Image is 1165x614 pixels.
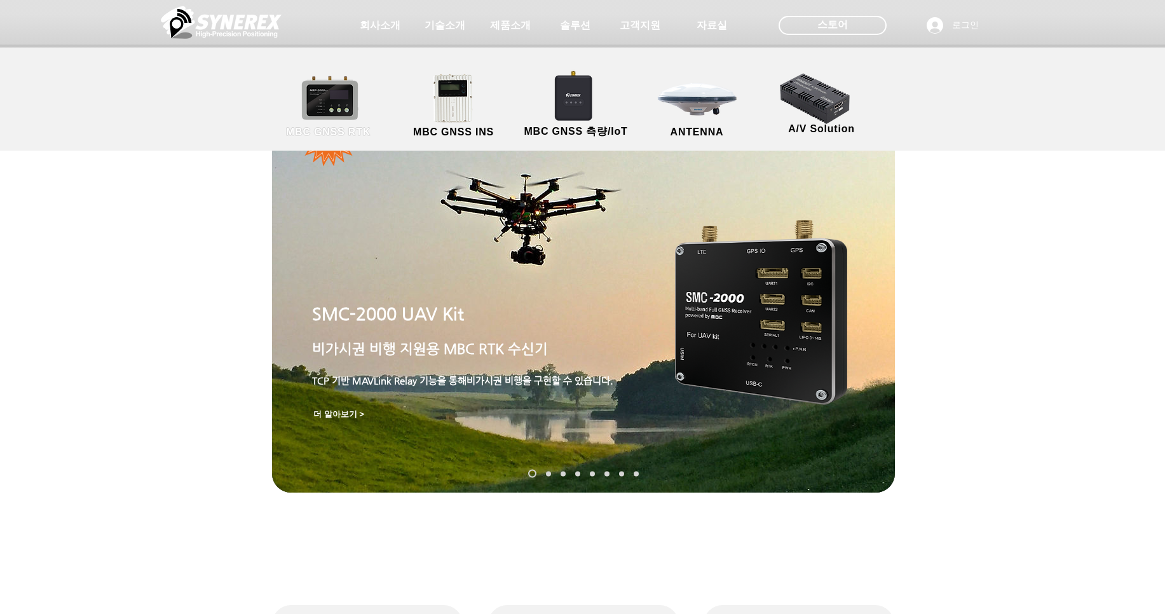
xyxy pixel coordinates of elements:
[561,471,566,476] a: MGI-2000
[680,13,744,38] a: 자료실
[619,471,624,476] a: TDR-2000
[312,341,426,357] span: 비가시권 비행 지원
[360,19,400,32] span: 회사소개
[425,19,465,32] span: 기술소개
[426,341,548,357] span: 용 MBC RTK 수신기
[313,409,364,420] span: 더 알아보기 >
[918,13,988,38] button: 로그인
[524,125,627,139] span: MBC GNSS 측량/IoT
[560,19,590,32] span: 솔루션
[788,123,855,135] span: A/V Solution
[479,13,542,38] a: 제품소개
[514,73,638,140] a: MBC GNSS 측량/IoT
[543,13,607,38] a: 솔루션
[312,375,467,386] span: TCP 기반 MAVLink Relay 기능을 통해
[640,73,754,140] a: ANTENNA
[272,86,895,493] div: 슬라이드쇼
[671,126,724,138] span: ANTENNA
[765,70,879,137] a: A/V Solution
[272,86,895,493] img: bruce-christianson-Ne06LUBpoCc-unsplash_edited.jpg
[312,304,464,324] span: SMC-2000 UAV Kit
[413,13,477,38] a: 기술소개
[546,471,551,476] a: SynRTK
[528,470,536,478] a: SMC-2000
[312,375,613,386] span: 비가시권 비행을 구현할 수 있습니다.
[161,3,282,41] img: 씨너렉스_White_simbol_대지 1.png
[416,71,494,126] img: MGI2000_front-removebg-preview (1).png
[286,126,371,138] span: MBC GNSS RTK
[271,73,386,140] a: MBC GNSS RTK
[604,471,610,476] a: MDU-2000
[523,470,643,478] nav: 슬라이드
[490,19,531,32] span: 제품소개
[575,471,580,476] a: MRP-2000
[397,73,511,140] a: MBC GNSS INS
[348,13,412,38] a: 회사소개
[817,18,848,32] span: 스토어
[948,19,983,32] span: 로그인
[779,16,887,35] div: 스토어
[542,63,607,128] img: SynRTK__.png
[930,559,1165,614] iframe: Wix Chat
[697,19,727,32] span: 자료실
[590,471,595,476] a: TDR-3000
[675,220,847,405] img: smc-2000.png
[634,471,639,476] a: TDR-1000T
[620,19,660,32] span: 고객지원
[608,13,672,38] a: 고객지원
[413,126,494,138] span: MBC GNSS INS
[309,406,369,422] a: 더 알아보기 >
